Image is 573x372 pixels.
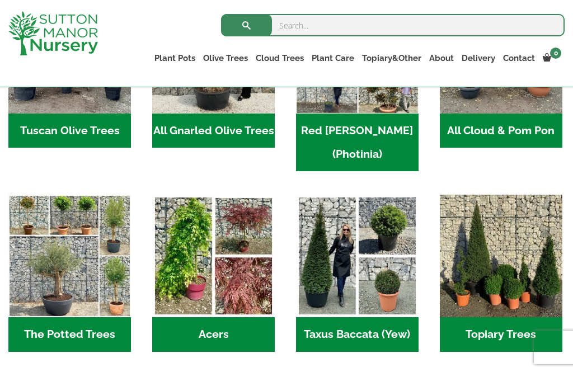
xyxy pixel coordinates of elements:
a: Plant Pots [151,50,199,66]
input: Search... [221,14,565,36]
img: Home - C8EC7518 C483 4BAA AA61 3CAAB1A4C7C4 1 201 a [440,195,562,317]
img: Home - Untitled Project 4 [152,195,275,317]
a: Plant Care [308,50,358,66]
a: Olive Trees [199,50,252,66]
h2: The Potted Trees [8,317,131,352]
a: 0 [539,50,565,66]
h2: Red [PERSON_NAME] (Photinia) [296,114,419,172]
a: Delivery [458,50,499,66]
a: Visit product category Taxus Baccata (Yew) [296,195,419,352]
img: logo [8,11,98,55]
a: Cloud Trees [252,50,308,66]
a: Visit product category The Potted Trees [8,195,131,352]
h2: All Gnarled Olive Trees [152,114,275,148]
a: About [425,50,458,66]
a: Visit product category Topiary Trees [440,195,562,352]
a: Visit product category Acers [152,195,275,352]
h2: Tuscan Olive Trees [8,114,131,148]
h2: Taxus Baccata (Yew) [296,317,419,352]
h2: Acers [152,317,275,352]
h2: All Cloud & Pom Pon [440,114,562,148]
span: 0 [550,48,561,59]
a: Topiary&Other [358,50,425,66]
h2: Topiary Trees [440,317,562,352]
a: Contact [499,50,539,66]
img: Home - new coll [8,195,131,317]
img: Home - Untitled Project [296,195,419,317]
